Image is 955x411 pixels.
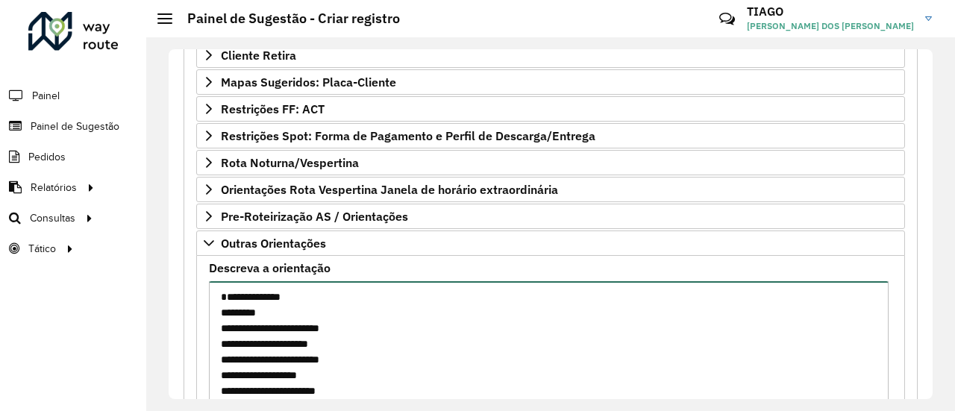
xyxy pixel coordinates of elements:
[747,19,914,33] span: [PERSON_NAME] DOS [PERSON_NAME]
[221,237,326,249] span: Outras Orientações
[28,149,66,165] span: Pedidos
[31,119,119,134] span: Painel de Sugestão
[30,210,75,226] span: Consultas
[747,4,914,19] h3: TIAGO
[221,103,325,115] span: Restrições FF: ACT
[221,130,595,142] span: Restrições Spot: Forma de Pagamento e Perfil de Descarga/Entrega
[172,10,400,27] h2: Painel de Sugestão - Criar registro
[221,157,359,169] span: Rota Noturna/Vespertina
[196,123,905,148] a: Restrições Spot: Forma de Pagamento e Perfil de Descarga/Entrega
[32,88,60,104] span: Painel
[196,204,905,229] a: Pre-Roteirização AS / Orientações
[209,259,331,277] label: Descreva a orientação
[221,49,296,61] span: Cliente Retira
[196,96,905,122] a: Restrições FF: ACT
[221,183,558,195] span: Orientações Rota Vespertina Janela de horário extraordinária
[28,241,56,257] span: Tático
[196,177,905,202] a: Orientações Rota Vespertina Janela de horário extraordinária
[31,180,77,195] span: Relatórios
[196,150,905,175] a: Rota Noturna/Vespertina
[711,3,743,35] a: Contato Rápido
[196,69,905,95] a: Mapas Sugeridos: Placa-Cliente
[196,230,905,256] a: Outras Orientações
[221,210,408,222] span: Pre-Roteirização AS / Orientações
[196,43,905,68] a: Cliente Retira
[221,76,396,88] span: Mapas Sugeridos: Placa-Cliente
